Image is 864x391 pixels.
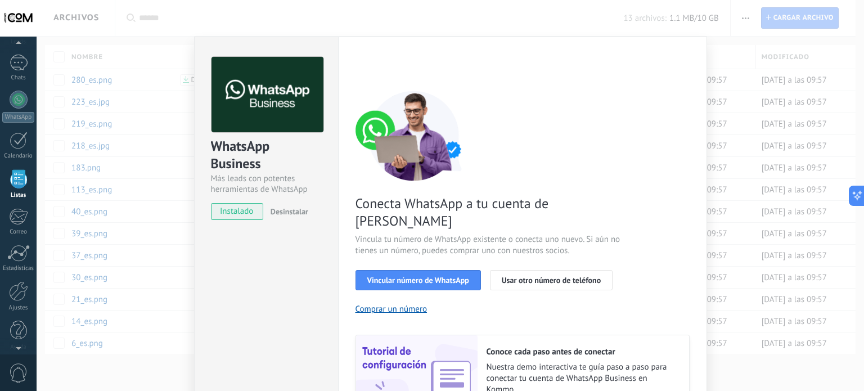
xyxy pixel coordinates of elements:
span: Usar otro número de teléfono [502,276,601,284]
div: Chats [2,74,35,82]
div: Más leads con potentes herramientas de WhatsApp [211,173,322,195]
button: Vincular número de WhatsApp [355,270,481,290]
button: Usar otro número de teléfono [490,270,613,290]
button: Desinstalar [266,203,308,220]
img: connect number [355,91,474,181]
div: Listas [2,192,35,199]
h2: Conoce cada paso antes de conectar [487,347,678,357]
img: logo_main.png [211,57,323,133]
div: Ajustes [2,304,35,312]
div: Estadísticas [2,265,35,272]
span: Conecta WhatsApp a tu cuenta de [PERSON_NAME] [355,195,623,230]
span: Desinstalar [271,206,308,217]
span: instalado [211,203,263,220]
button: Comprar un número [355,304,427,314]
div: WhatsApp Business [211,137,322,173]
div: Correo [2,228,35,236]
span: Vincular número de WhatsApp [367,276,469,284]
div: WhatsApp [2,112,34,123]
div: Calendario [2,152,35,160]
span: Vincula tu número de WhatsApp existente o conecta uno nuevo. Si aún no tienes un número, puedes c... [355,234,623,257]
